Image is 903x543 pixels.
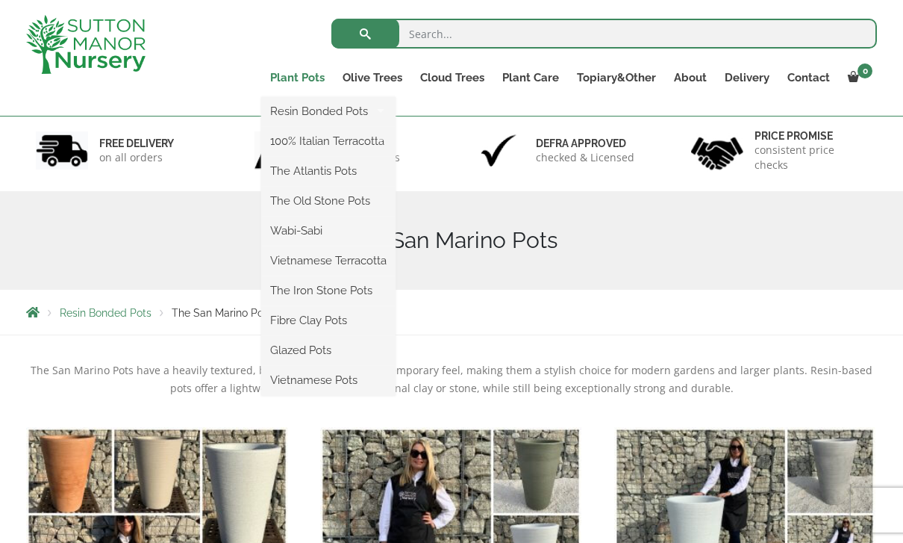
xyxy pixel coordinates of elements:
[261,67,334,88] a: Plant Pots
[254,131,307,170] img: 2.jpg
[261,160,396,182] a: The Atlantis Pots
[261,249,396,272] a: Vietnamese Terracotta
[472,131,525,170] img: 3.jpg
[261,369,396,391] a: Vietnamese Pots
[691,128,743,173] img: 4.jpg
[261,220,396,242] a: Wabi-Sabi
[536,137,634,150] h6: Defra approved
[60,307,151,319] a: Resin Bonded Pots
[26,15,146,74] img: logo
[839,67,877,88] a: 0
[754,143,868,173] p: consistent price checks
[261,279,396,302] a: The Iron Stone Pots
[261,190,396,212] a: The Old Stone Pots
[754,129,868,143] h6: Price promise
[26,306,877,318] nav: Breadcrumbs
[261,309,396,332] a: Fibre Clay Pots
[568,67,665,88] a: Topiary&Other
[261,100,396,122] a: Resin Bonded Pots
[261,130,396,152] a: 100% Italian Terracotta
[261,339,396,362] a: Glazed Pots
[857,63,872,78] span: 0
[99,137,174,150] h6: FREE DELIVERY
[26,227,877,254] h1: The San Marino Pots
[665,67,716,88] a: About
[334,67,411,88] a: Olive Trees
[778,67,839,88] a: Contact
[716,67,778,88] a: Delivery
[99,150,174,165] p: on all orders
[411,67,493,88] a: Cloud Trees
[331,19,877,49] input: Search...
[172,307,272,319] span: The San Marino Pots
[536,150,634,165] p: checked & Licensed
[36,131,88,170] img: 1.jpg
[26,362,877,397] p: The San Marino Pots have a heavily textured, brushed finish with a contemporary feel, making them...
[493,67,568,88] a: Plant Care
